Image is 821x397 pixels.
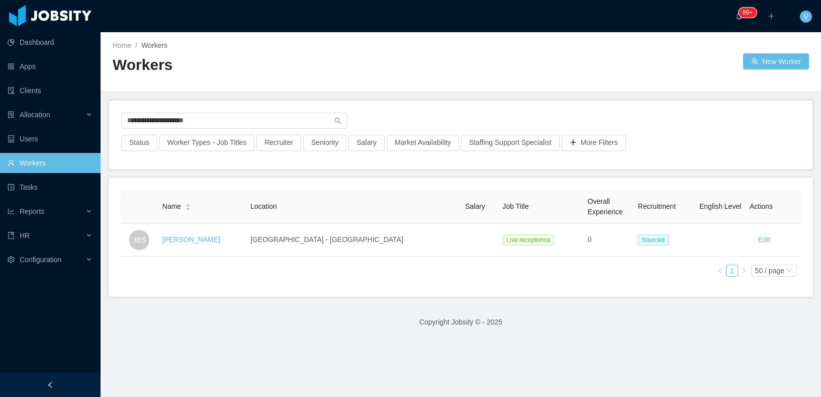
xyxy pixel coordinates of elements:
[726,265,738,277] li: 1
[8,256,15,263] i: icon: setting
[113,55,461,75] h2: Workers
[159,135,254,151] button: Worker Types - Job Titles
[133,230,146,250] span: JBS
[162,201,181,212] span: Name
[741,268,747,274] i: icon: right
[755,265,784,276] div: 50 / page
[121,135,157,151] button: Status
[738,265,750,277] li: Next Page
[743,53,809,69] button: icon: usergroup-addNew Worker
[348,135,385,151] button: Salary
[20,231,30,240] span: HR
[162,235,220,244] a: [PERSON_NAME]
[387,135,459,151] button: Market Availability
[726,265,738,276] a: 1
[8,208,15,215] i: icon: line-chart
[786,268,792,275] i: icon: down
[8,32,93,52] a: icon: pie-chartDashboard
[334,117,341,124] i: icon: search
[8,232,15,239] i: icon: book
[803,11,808,23] span: V
[638,235,673,244] a: Sourced
[8,111,15,118] i: icon: solution
[503,234,555,246] span: Live receptionist
[186,203,191,206] i: icon: caret-up
[135,41,137,49] span: /
[465,202,485,210] span: Salary
[562,135,626,151] button: icon: plusMore Filters
[638,202,676,210] span: Recruitment
[250,202,277,210] span: Location
[736,13,743,20] i: icon: bell
[141,41,167,49] span: Workers
[758,235,770,244] a: Edit
[717,268,723,274] i: icon: left
[101,305,821,340] footer: Copyright Jobsity © - 2025
[186,206,191,209] i: icon: caret-down
[588,197,623,216] span: Overall Experience
[8,177,93,197] a: icon: profileTasks
[185,202,191,209] div: Sort
[246,224,461,257] td: [GEOGRAPHIC_DATA] - [GEOGRAPHIC_DATA]
[256,135,301,151] button: Recruiter
[8,81,93,101] a: icon: auditClients
[303,135,346,151] button: Seniority
[739,8,757,18] sup: 283
[8,129,93,149] a: icon: robotUsers
[768,13,775,20] i: icon: plus
[699,202,741,210] span: English Level
[714,265,726,277] li: Previous Page
[20,207,44,215] span: Reports
[8,56,93,76] a: icon: appstoreApps
[750,202,773,210] span: Actions
[584,224,634,257] td: 0
[113,41,131,49] a: Home
[20,256,61,264] span: Configuration
[638,234,669,246] span: Sourced
[461,135,560,151] button: Staffing Support Specialist
[8,153,93,173] a: icon: userWorkers
[503,202,529,210] span: Job Title
[20,111,50,119] span: Allocation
